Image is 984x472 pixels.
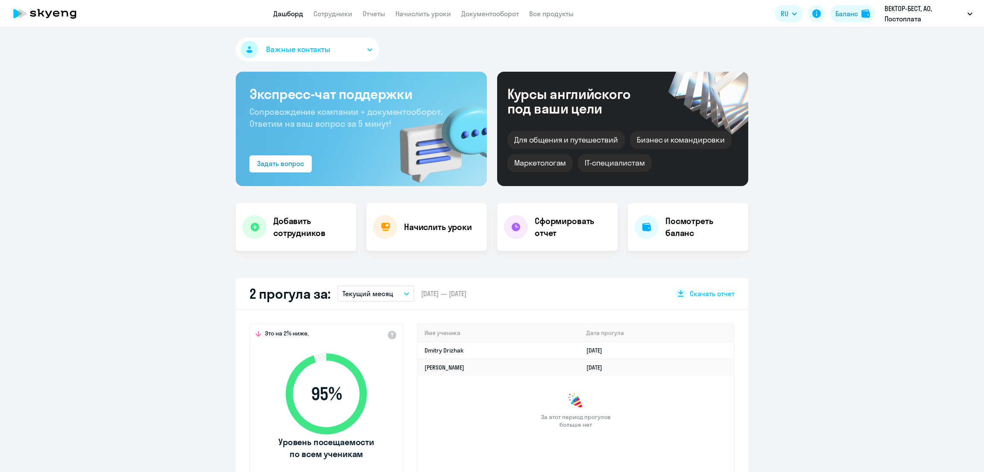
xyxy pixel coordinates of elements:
h4: Сформировать отчет [535,215,611,239]
a: Начислить уроки [395,9,451,18]
span: 95 % [277,384,375,404]
button: RU [775,5,803,22]
a: [DATE] [586,347,609,354]
div: Курсы английского под ваши цели [507,87,653,116]
div: Бизнес и командировки [630,131,732,149]
a: Dmitry Drizhak [425,347,464,354]
h4: Добавить сотрудников [273,215,349,239]
button: Задать вопрос [249,155,312,172]
a: Дашборд [273,9,303,18]
div: Задать вопрос [257,158,304,169]
div: Для общения и путешествий [507,131,625,149]
img: balance [861,9,870,18]
img: bg-img [387,90,487,186]
a: Все продукты [529,9,574,18]
button: Балансbalance [830,5,875,22]
span: RU [781,9,788,19]
p: Текущий месяц [343,288,393,299]
div: Маркетологам [507,154,573,172]
div: Баланс [835,9,858,19]
span: За этот период прогулов больше нет [540,413,612,428]
span: [DATE] — [DATE] [421,289,466,298]
a: Отчеты [363,9,385,18]
a: [PERSON_NAME] [425,364,464,371]
h2: 2 прогула за: [249,285,331,302]
button: Важные контакты [236,38,379,61]
button: Текущий месяц [337,286,414,302]
button: ВЕКТОР-БЕСТ, АО, Постоплата [880,3,977,24]
div: IT-специалистам [578,154,651,172]
span: Это на 2% ниже, [265,329,309,340]
h3: Экспресс-чат поддержки [249,85,473,102]
a: Сотрудники [313,9,352,18]
span: Скачать отчет [690,289,735,298]
th: Имя ученика [418,324,580,342]
span: Сопровождение компании + документооборот. Ответим на ваш вопрос за 5 минут! [249,106,442,129]
th: Дата прогула [580,324,734,342]
h4: Посмотреть баланс [665,215,741,239]
h4: Начислить уроки [404,221,472,233]
span: Уровень посещаемости по всем ученикам [277,436,375,460]
img: congrats [567,393,584,410]
a: [DATE] [586,364,609,371]
a: Документооборот [461,9,519,18]
p: ВЕКТОР-БЕСТ, АО, Постоплата [884,3,964,24]
span: Важные контакты [266,44,330,55]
